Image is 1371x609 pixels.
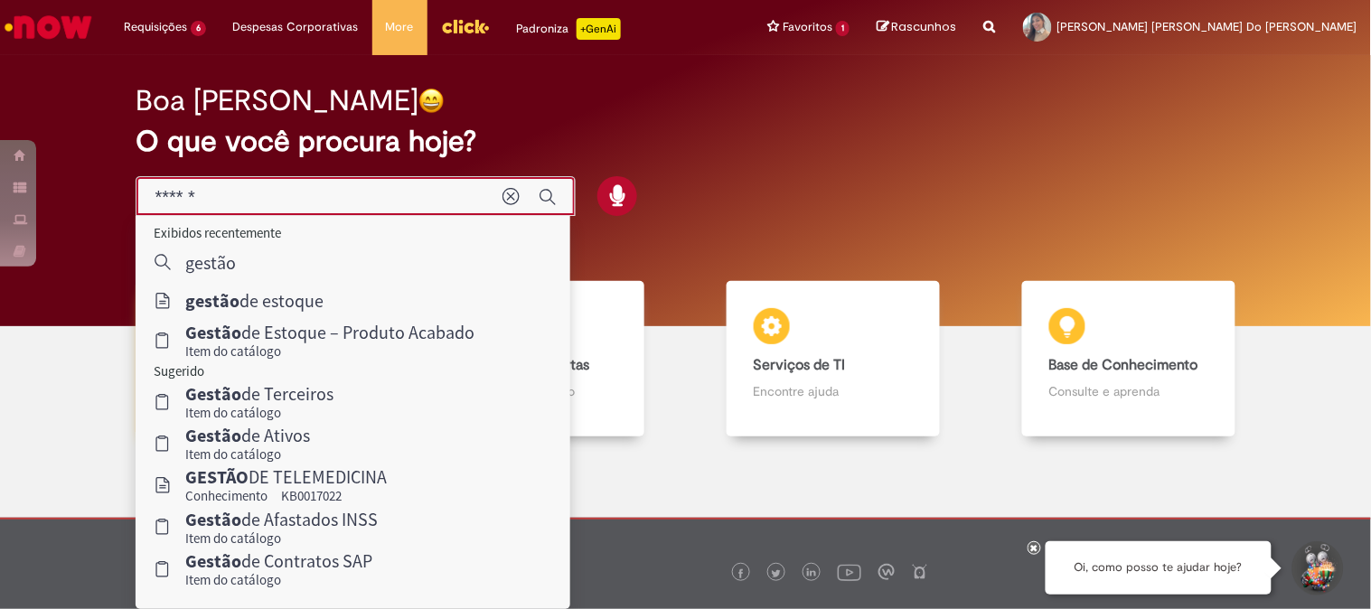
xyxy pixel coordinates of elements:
span: Rascunhos [892,18,957,35]
h2: O que você procura hoje? [136,126,1235,157]
span: [PERSON_NAME] [PERSON_NAME] Do [PERSON_NAME] [1057,19,1357,34]
a: Serviços de TI Encontre ajuda [686,281,981,437]
p: Consulte e aprenda [1049,382,1208,400]
div: Padroniza [517,18,621,40]
div: Oi, como posso te ajudar hoje? [1046,541,1272,595]
span: Favoritos [783,18,832,36]
img: click_logo_yellow_360x200.png [441,13,490,40]
span: 1 [836,21,850,36]
img: happy-face.png [418,88,445,114]
p: Encontre ajuda [754,382,913,400]
a: Tirar dúvidas Tirar dúvidas com Lupi Assist e Gen Ai [95,281,390,437]
button: Iniciar Conversa de Suporte [1290,541,1344,595]
img: logo_footer_youtube.png [838,560,861,584]
span: Requisições [124,18,187,36]
b: Serviços de TI [754,356,846,374]
img: logo_footer_workplace.png [878,564,895,580]
img: logo_footer_twitter.png [772,569,781,578]
span: More [386,18,414,36]
h2: Boa [PERSON_NAME] [136,85,418,117]
img: logo_footer_facebook.png [737,569,746,578]
a: Base de Conhecimento Consulte e aprenda [981,281,1276,437]
p: +GenAi [577,18,621,40]
img: logo_footer_naosei.png [912,564,928,580]
a: Rascunhos [877,19,957,36]
img: logo_footer_linkedin.png [807,568,816,579]
img: ServiceNow [2,9,95,45]
b: Base de Conhecimento [1049,356,1198,374]
span: 6 [191,21,206,36]
span: Despesas Corporativas [233,18,359,36]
